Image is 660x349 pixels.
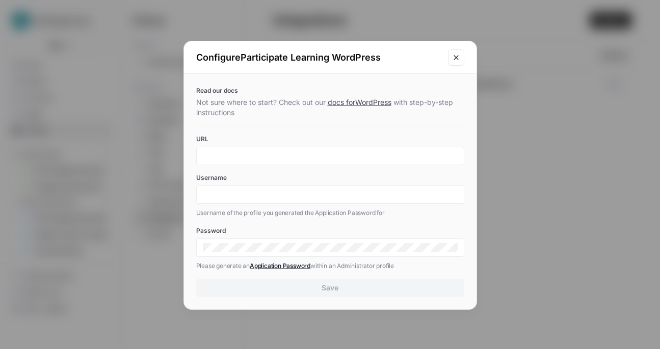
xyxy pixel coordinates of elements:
h2: Configure Participate Learning WordPress [196,50,442,65]
label: Username [196,173,464,182]
p: Not sure where to start? Check out our with step-by-step instructions [196,97,464,118]
label: URL [196,135,464,144]
a: Application Password [250,262,310,270]
a: docs forWordPress [328,98,391,106]
button: Close modal [448,49,464,66]
label: Password [196,226,464,235]
p: Read our docs [196,86,464,95]
p: Username of the profile you generated the Application Password for [196,208,464,218]
button: Save [196,279,464,297]
p: Please generate an within an Administrator profile [196,261,464,271]
div: Save [322,283,338,293]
